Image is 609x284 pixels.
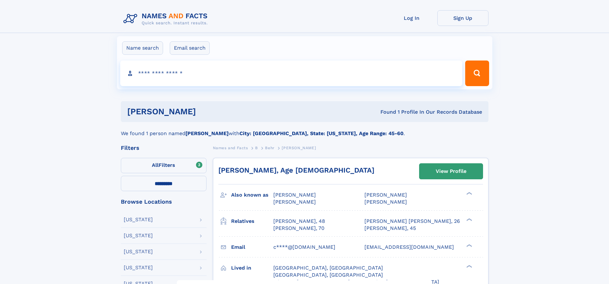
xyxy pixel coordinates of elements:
[124,265,153,270] div: [US_STATE]
[121,122,488,137] div: We found 1 person named with .
[465,243,472,247] div: ❯
[213,144,248,152] a: Names and Facts
[419,164,483,179] a: View Profile
[231,263,273,273] h3: Lived in
[465,264,472,268] div: ❯
[122,41,163,55] label: Name search
[282,146,316,150] span: [PERSON_NAME]
[364,225,416,232] a: [PERSON_NAME], 45
[170,41,210,55] label: Email search
[231,190,273,200] h3: Also known as
[465,61,489,86] button: Search Button
[437,10,488,26] a: Sign Up
[120,61,463,86] input: search input
[231,242,273,253] h3: Email
[121,199,207,205] div: Browse Locations
[273,199,316,205] span: [PERSON_NAME]
[465,217,472,222] div: ❯
[273,218,325,225] a: [PERSON_NAME], 48
[288,109,482,116] div: Found 1 Profile In Our Records Database
[386,10,437,26] a: Log In
[121,158,207,173] label: Filters
[436,164,466,179] div: View Profile
[124,233,153,238] div: [US_STATE]
[152,162,159,168] span: All
[231,216,273,227] h3: Relatives
[185,130,229,136] b: [PERSON_NAME]
[255,144,258,152] a: B
[124,217,153,222] div: [US_STATE]
[121,145,207,151] div: Filters
[273,272,383,278] span: [GEOGRAPHIC_DATA], [GEOGRAPHIC_DATA]
[364,244,454,250] span: [EMAIL_ADDRESS][DOMAIN_NAME]
[364,192,407,198] span: [PERSON_NAME]
[124,249,153,254] div: [US_STATE]
[273,192,316,198] span: [PERSON_NAME]
[273,225,324,232] a: [PERSON_NAME], 70
[255,146,258,150] span: B
[265,144,274,152] a: Behr
[265,146,274,150] span: Behr
[218,166,374,174] a: [PERSON_NAME], Age [DEMOGRAPHIC_DATA]
[364,199,407,205] span: [PERSON_NAME]
[127,108,288,116] h1: [PERSON_NAME]
[121,10,213,28] img: Logo Names and Facts
[364,218,460,225] a: [PERSON_NAME] [PERSON_NAME], 26
[273,265,383,271] span: [GEOGRAPHIC_DATA], [GEOGRAPHIC_DATA]
[465,191,472,196] div: ❯
[239,130,403,136] b: City: [GEOGRAPHIC_DATA], State: [US_STATE], Age Range: 45-60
